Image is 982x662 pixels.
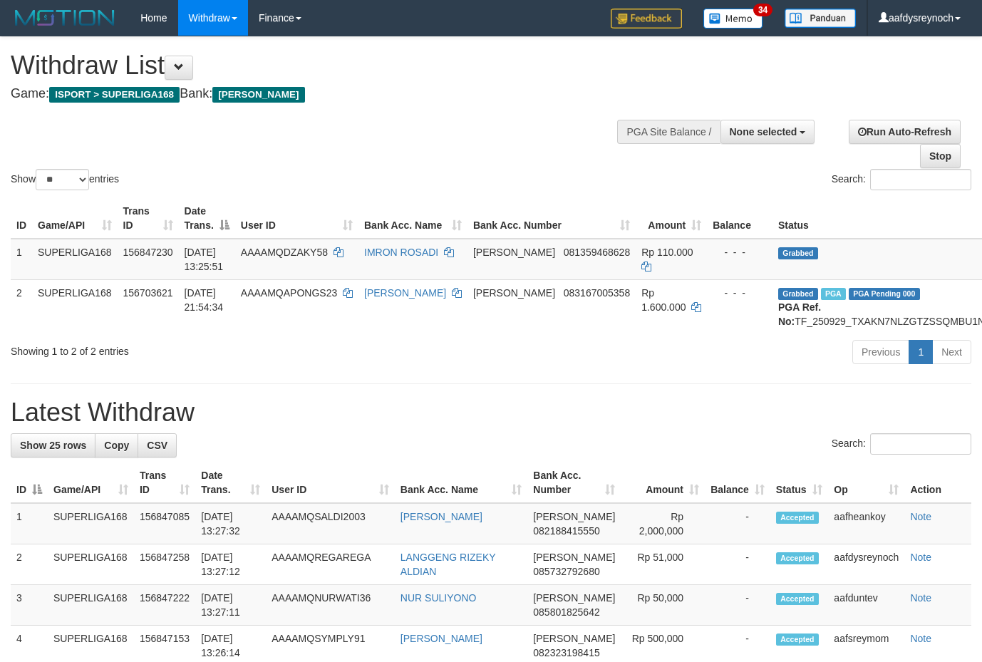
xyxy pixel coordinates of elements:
[473,287,555,299] span: [PERSON_NAME]
[636,198,707,239] th: Amount: activate to sort column ascending
[705,503,770,544] td: -
[32,239,118,280] td: SUPERLIGA168
[123,247,173,258] span: 156847230
[533,633,615,644] span: [PERSON_NAME]
[11,585,48,626] td: 3
[134,585,195,626] td: 156847222
[617,120,720,144] div: PGA Site Balance /
[904,462,971,503] th: Action
[705,544,770,585] td: -
[533,511,615,522] span: [PERSON_NAME]
[118,198,179,239] th: Trans ID: activate to sort column ascending
[11,87,641,101] h4: Game: Bank:
[707,198,772,239] th: Balance
[776,633,819,646] span: Accepted
[621,462,705,503] th: Amount: activate to sort column ascending
[910,592,931,604] a: Note
[611,9,682,29] img: Feedback.jpg
[778,288,818,300] span: Grabbed
[621,585,705,626] td: Rp 50,000
[20,440,86,451] span: Show 25 rows
[364,247,438,258] a: IMRON ROSADI
[621,503,705,544] td: Rp 2,000,000
[533,566,599,577] span: Copy 085732792680 to clipboard
[147,440,167,451] span: CSV
[852,340,909,364] a: Previous
[400,511,482,522] a: [PERSON_NAME]
[185,247,224,272] span: [DATE] 13:25:51
[134,503,195,544] td: 156847085
[364,287,446,299] a: [PERSON_NAME]
[849,288,920,300] span: PGA Pending
[400,592,477,604] a: NUR SULIYONO
[241,287,337,299] span: AAAAMQAPONGS23
[11,462,48,503] th: ID: activate to sort column descending
[11,7,119,29] img: MOTION_logo.png
[95,433,138,457] a: Copy
[11,433,95,457] a: Show 25 rows
[358,198,467,239] th: Bank Acc. Name: activate to sort column ascending
[473,247,555,258] span: [PERSON_NAME]
[770,462,829,503] th: Status: activate to sort column ascending
[932,340,971,364] a: Next
[713,245,767,259] div: - - -
[36,169,89,190] select: Showentries
[832,433,971,455] label: Search:
[910,633,931,644] a: Note
[828,503,904,544] td: aafheankoy
[185,287,224,313] span: [DATE] 21:54:34
[621,544,705,585] td: Rp 51,000
[533,647,599,658] span: Copy 082323198415 to clipboard
[832,169,971,190] label: Search:
[703,9,763,29] img: Button%20Memo.svg
[32,198,118,239] th: Game/API: activate to sort column ascending
[11,338,398,358] div: Showing 1 to 2 of 2 entries
[195,585,266,626] td: [DATE] 13:27:11
[730,126,797,138] span: None selected
[48,462,134,503] th: Game/API: activate to sort column ascending
[400,552,496,577] a: LANGGENG RIZEKY ALDIAN
[527,462,621,503] th: Bank Acc. Number: activate to sort column ascending
[778,247,818,259] span: Grabbed
[910,552,931,563] a: Note
[713,286,767,300] div: - - -
[821,288,846,300] span: Marked by aafchhiseyha
[11,279,32,334] td: 2
[705,462,770,503] th: Balance: activate to sort column ascending
[179,198,235,239] th: Date Trans.: activate to sort column descending
[235,198,358,239] th: User ID: activate to sort column ascending
[266,462,395,503] th: User ID: activate to sort column ascending
[785,9,856,28] img: panduan.png
[11,398,971,427] h1: Latest Withdraw
[266,503,395,544] td: AAAAMQSALDI2003
[870,433,971,455] input: Search:
[533,606,599,618] span: Copy 085801825642 to clipboard
[400,633,482,644] a: [PERSON_NAME]
[920,144,961,168] a: Stop
[720,120,815,144] button: None selected
[395,462,527,503] th: Bank Acc. Name: activate to sort column ascending
[212,87,304,103] span: [PERSON_NAME]
[48,544,134,585] td: SUPERLIGA168
[776,512,819,524] span: Accepted
[11,198,32,239] th: ID
[11,169,119,190] label: Show entries
[138,433,177,457] a: CSV
[533,525,599,537] span: Copy 082188415550 to clipboard
[123,287,173,299] span: 156703621
[564,247,630,258] span: Copy 081359468628 to clipboard
[241,247,328,258] span: AAAAMQDZAKY58
[828,544,904,585] td: aafdysreynoch
[11,51,641,80] h1: Withdraw List
[776,552,819,564] span: Accepted
[11,544,48,585] td: 2
[828,585,904,626] td: aafduntev
[195,544,266,585] td: [DATE] 13:27:12
[48,585,134,626] td: SUPERLIGA168
[32,279,118,334] td: SUPERLIGA168
[909,340,933,364] a: 1
[266,544,395,585] td: AAAAMQREGAREGA
[705,585,770,626] td: -
[778,301,821,327] b: PGA Ref. No:
[195,462,266,503] th: Date Trans.: activate to sort column ascending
